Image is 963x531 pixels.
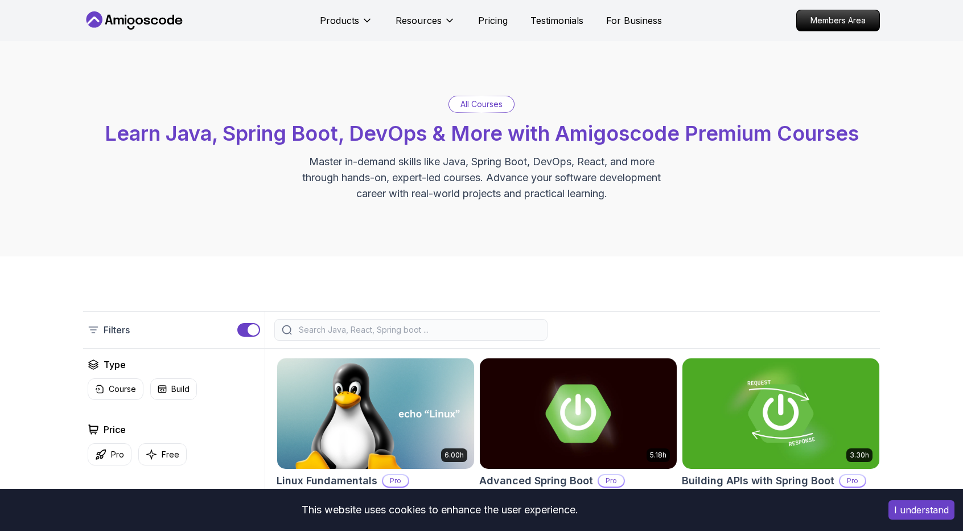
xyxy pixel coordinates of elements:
[88,443,131,465] button: Pro
[277,358,475,515] a: Linux Fundamentals card6.00hLinux FundamentalsProLearn the fundamentals of Linux and how to use t...
[383,475,408,487] p: Pro
[478,14,508,27] a: Pricing
[480,358,677,469] img: Advanced Spring Boot card
[650,451,666,460] p: 5.18h
[796,10,880,31] a: Members Area
[150,378,197,400] button: Build
[171,383,190,395] p: Build
[682,473,834,489] h2: Building APIs with Spring Boot
[104,423,126,436] h2: Price
[290,154,673,202] p: Master in-demand skills like Java, Spring Boot, DevOps, React, and more through hands-on, expert-...
[111,449,124,460] p: Pro
[445,451,464,460] p: 6.00h
[320,14,373,36] button: Products
[162,449,179,460] p: Free
[479,473,593,489] h2: Advanced Spring Boot
[138,443,187,465] button: Free
[840,475,865,487] p: Pro
[320,14,359,27] p: Products
[9,497,871,522] div: This website uses cookies to enhance the user experience.
[277,358,474,469] img: Linux Fundamentals card
[606,14,662,27] a: For Business
[682,358,879,469] img: Building APIs with Spring Boot card
[277,473,377,489] h2: Linux Fundamentals
[797,10,879,31] p: Members Area
[104,358,126,371] h2: Type
[850,451,869,460] p: 3.30h
[460,99,503,110] p: All Courses
[396,14,455,36] button: Resources
[888,500,954,520] button: Accept cookies
[88,378,143,400] button: Course
[106,488,151,502] h2: Instructors
[599,475,624,487] p: Pro
[104,323,130,337] p: Filters
[297,324,540,336] input: Search Java, React, Spring boot ...
[105,121,859,146] span: Learn Java, Spring Boot, DevOps & More with Amigoscode Premium Courses
[682,358,880,526] a: Building APIs with Spring Boot card3.30hBuilding APIs with Spring BootProLearn to build robust, s...
[530,14,583,27] a: Testimonials
[396,14,442,27] p: Resources
[109,383,136,395] p: Course
[479,358,677,526] a: Advanced Spring Boot card5.18hAdvanced Spring BootProDive deep into Spring Boot with our advanced...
